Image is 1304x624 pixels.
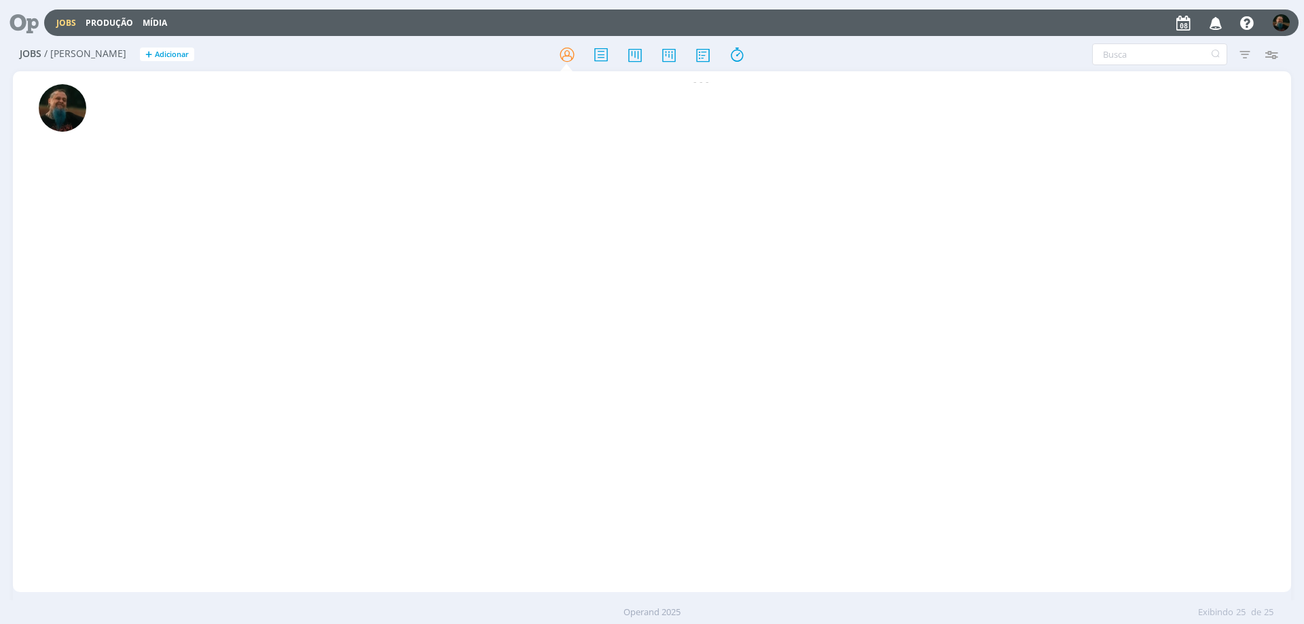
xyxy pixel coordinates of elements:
button: Jobs [52,18,80,29]
button: Mídia [139,18,171,29]
span: Jobs [20,48,41,60]
a: Produção [86,17,133,29]
img: M [1273,14,1290,31]
button: M [1272,11,1290,35]
input: Busca [1092,43,1227,65]
span: 25 [1236,606,1246,619]
button: Produção [81,18,137,29]
span: 25 [1264,606,1273,619]
div: - - - [111,74,1291,88]
button: +Adicionar [140,48,194,62]
span: + [145,48,152,62]
a: Mídia [143,17,167,29]
span: de [1251,606,1261,619]
span: Exibindo [1198,606,1233,619]
a: Jobs [56,17,76,29]
img: M [39,84,86,132]
span: / [PERSON_NAME] [44,48,126,60]
span: Adicionar [155,50,189,59]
